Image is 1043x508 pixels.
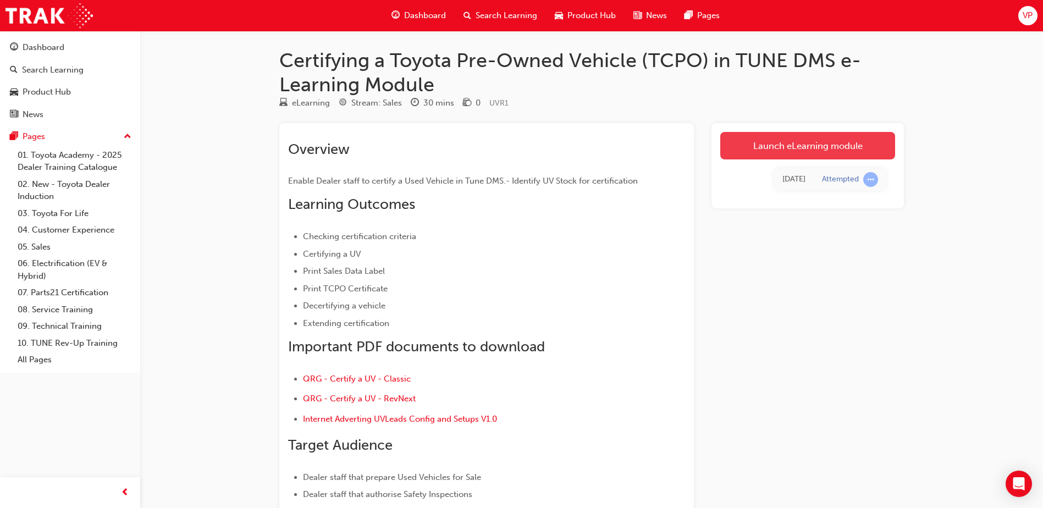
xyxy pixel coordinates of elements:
[697,9,720,22] span: Pages
[288,196,415,213] span: Learning Outcomes
[288,437,393,454] span: Target Audience
[288,338,545,355] span: Important PDF documents to download
[411,98,419,108] span: clock-icon
[10,132,18,142] span: pages-icon
[303,301,385,311] span: Decertifying a vehicle
[13,351,136,368] a: All Pages
[676,4,729,27] a: pages-iconPages
[124,130,131,144] span: up-icon
[463,96,481,110] div: Price
[23,86,71,98] div: Product Hub
[4,37,136,58] a: Dashboard
[13,284,136,301] a: 07. Parts21 Certification
[5,3,93,28] img: Trak
[303,472,481,482] span: Dealer staff that prepare Used Vehicles for Sale
[10,87,18,97] span: car-icon
[121,486,129,500] span: prev-icon
[546,4,625,27] a: car-iconProduct Hub
[423,97,454,109] div: 30 mins
[10,110,18,120] span: news-icon
[279,96,330,110] div: Type
[303,489,472,499] span: Dealer staff that authorise Safety Inspections
[4,126,136,147] button: Pages
[23,41,64,54] div: Dashboard
[455,4,546,27] a: search-iconSearch Learning
[1018,6,1038,25] button: VP
[646,9,667,22] span: News
[13,335,136,352] a: 10. TUNE Rev-Up Training
[489,98,509,108] span: Learning resource code
[685,9,693,23] span: pages-icon
[292,97,330,109] div: eLearning
[4,82,136,102] a: Product Hub
[625,4,676,27] a: news-iconNews
[22,64,84,76] div: Search Learning
[303,318,389,328] span: Extending certification
[476,9,537,22] span: Search Learning
[303,231,416,241] span: Checking certification criteria
[13,176,136,205] a: 02. New - Toyota Dealer Induction
[782,173,805,186] div: Fri Jul 18 2025 15:40:35 GMT+0800 (Australian Western Standard Time)
[10,65,18,75] span: search-icon
[1006,471,1032,497] div: Open Intercom Messenger
[822,174,859,185] div: Attempted
[4,104,136,125] a: News
[279,98,288,108] span: learningResourceType_ELEARNING-icon
[288,141,350,158] span: Overview
[4,60,136,80] a: Search Learning
[13,318,136,335] a: 09. Technical Training
[463,9,471,23] span: search-icon
[13,205,136,222] a: 03. Toyota For Life
[633,9,642,23] span: news-icon
[4,35,136,126] button: DashboardSearch LearningProduct HubNews
[351,97,402,109] div: Stream: Sales
[23,108,43,121] div: News
[303,414,497,424] a: Internet Adverting UVLeads Config and Setups V1.0
[303,266,385,276] span: Print Sales Data Label
[391,9,400,23] span: guage-icon
[10,43,18,53] span: guage-icon
[303,284,388,294] span: Print TCPO Certificate
[303,374,411,384] a: QRG - Certify a UV - Classic
[303,249,361,259] span: Certifying a UV
[13,301,136,318] a: 08. Service Training
[476,97,481,109] div: 0
[23,130,45,143] div: Pages
[13,147,136,176] a: 01. Toyota Academy - 2025 Dealer Training Catalogue
[339,98,347,108] span: target-icon
[339,96,402,110] div: Stream
[411,96,454,110] div: Duration
[404,9,446,22] span: Dashboard
[1023,9,1033,22] span: VP
[303,394,416,404] a: QRG - Certify a UV - RevNext
[463,98,471,108] span: money-icon
[288,176,638,186] span: Enable Dealer staff to certify a Used Vehicle in Tune DMS.- Identify UV Stock for certification
[720,132,895,159] a: Launch eLearning module
[567,9,616,22] span: Product Hub
[555,9,563,23] span: car-icon
[13,255,136,284] a: 06. Electrification (EV & Hybrid)
[863,172,878,187] span: learningRecordVerb_ATTEMPT-icon
[13,239,136,256] a: 05. Sales
[13,222,136,239] a: 04. Customer Experience
[279,48,904,96] h1: Certifying a Toyota Pre-Owned Vehicle (TCPO) in TUNE DMS e-Learning Module
[383,4,455,27] a: guage-iconDashboard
